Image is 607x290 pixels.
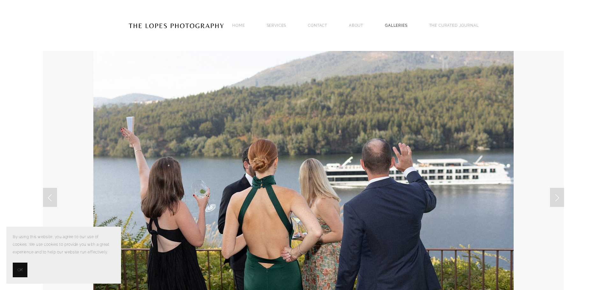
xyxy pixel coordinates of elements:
a: Contact [308,21,327,30]
span: OK [18,266,23,274]
button: OK [13,263,27,277]
a: SERVICES [267,23,286,28]
a: GALLERIES [385,21,408,30]
a: ABOUT [349,21,363,30]
a: Previous Slide [43,188,57,207]
a: Home [232,21,245,30]
section: Cookie banner [6,227,121,284]
p: By using this website, you agree to our use of cookies. We use cookies to provide you with a grea... [13,233,115,256]
img: Portugal Wedding Photographer | The Lopes Photography [128,10,224,41]
a: Next Slide [550,188,564,207]
a: THE CURATED JOURNAL [429,21,479,30]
